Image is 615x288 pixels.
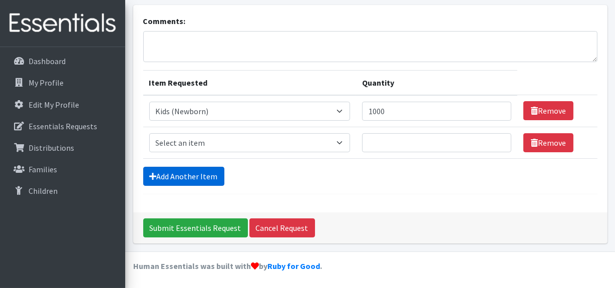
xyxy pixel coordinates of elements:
[29,186,58,196] p: Children
[4,116,121,136] a: Essentials Requests
[4,73,121,93] a: My Profile
[29,100,79,110] p: Edit My Profile
[143,70,357,95] th: Item Requested
[143,167,224,186] a: Add Another Item
[29,143,74,153] p: Distributions
[356,70,517,95] th: Quantity
[133,261,322,271] strong: Human Essentials was built with by .
[4,159,121,179] a: Families
[29,56,66,66] p: Dashboard
[29,78,64,88] p: My Profile
[4,51,121,71] a: Dashboard
[523,133,573,152] a: Remove
[4,138,121,158] a: Distributions
[523,101,573,120] a: Remove
[249,218,315,237] a: Cancel Request
[143,218,248,237] input: Submit Essentials Request
[29,164,57,174] p: Families
[267,261,320,271] a: Ruby for Good
[29,121,97,131] p: Essentials Requests
[143,15,186,27] label: Comments:
[4,7,121,40] img: HumanEssentials
[4,181,121,201] a: Children
[4,95,121,115] a: Edit My Profile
